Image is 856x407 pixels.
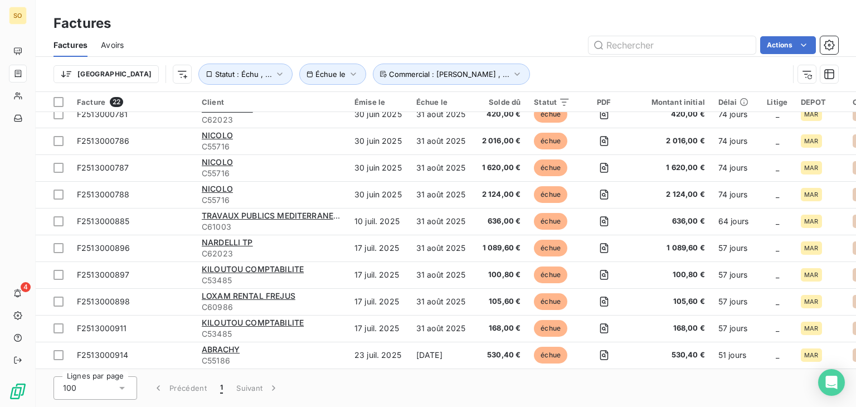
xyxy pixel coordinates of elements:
[804,164,818,171] span: MAR
[230,376,286,400] button: Suivant
[220,382,223,394] span: 1
[818,369,845,396] div: Open Intercom Messenger
[202,264,304,274] span: KILOUTOU COMPTABILITE
[534,213,567,230] span: échue
[202,302,341,313] span: C60986
[712,288,760,315] td: 57 jours
[77,323,127,333] span: F2513000911
[53,40,87,51] span: Factures
[348,261,410,288] td: 17 juil. 2025
[299,64,366,85] button: Échue le
[760,36,816,54] button: Actions
[315,70,346,79] span: Échue le
[804,245,818,251] span: MAR
[348,342,410,369] td: 23 juil. 2025
[202,184,233,193] span: NICOLO
[348,101,410,128] td: 30 juin 2025
[53,65,159,83] button: [GEOGRAPHIC_DATA]
[534,293,567,310] span: échue
[776,136,779,146] span: _
[202,114,341,125] span: C62023
[410,154,473,181] td: 31 août 2025
[77,163,129,172] span: F2513000787
[410,128,473,154] td: 31 août 2025
[77,109,128,119] span: F2513000781
[767,98,787,106] div: Litige
[202,98,341,106] div: Client
[776,297,779,306] span: _
[348,315,410,342] td: 17 juil. 2025
[638,135,705,147] span: 2 016,00 €
[804,352,818,358] span: MAR
[77,190,130,199] span: F2513000788
[588,36,756,54] input: Rechercher
[77,270,130,279] span: F2513000897
[638,162,705,173] span: 1 620,00 €
[712,208,760,235] td: 64 jours
[348,181,410,208] td: 30 juin 2025
[638,216,705,227] span: 636,00 €
[202,345,240,354] span: ABRACHY
[479,98,521,106] div: Solde dû
[638,109,705,120] span: 420,00 €
[63,382,76,394] span: 100
[348,128,410,154] td: 30 juin 2025
[776,350,779,360] span: _
[348,208,410,235] td: 10 juil. 2025
[718,98,753,106] div: Délai
[479,109,521,120] span: 420,00 €
[202,238,253,247] span: NARDELLI TP
[348,288,410,315] td: 17 juil. 2025
[77,216,130,226] span: F2513000885
[77,98,105,106] span: Facture
[479,296,521,307] span: 105,60 €
[101,40,124,51] span: Avoirs
[804,272,818,278] span: MAR
[77,136,130,146] span: F2513000786
[712,342,760,369] td: 51 jours
[348,235,410,261] td: 17 juil. 2025
[583,98,624,106] div: PDF
[410,288,473,315] td: 31 août 2025
[202,328,341,340] span: C53485
[110,97,123,107] span: 22
[479,162,521,173] span: 1 620,00 €
[534,347,567,364] span: échue
[202,141,341,152] span: C55716
[534,159,567,176] span: échue
[198,64,293,85] button: Statut : Échu , ...
[638,243,705,254] span: 1 089,60 €
[776,323,779,333] span: _
[804,191,818,198] span: MAR
[389,70,509,79] span: Commercial : [PERSON_NAME] , ...
[202,211,349,220] span: TRAVAUX PUBLICS MEDITERRANEENS
[77,243,130,253] span: F2513000896
[712,181,760,208] td: 74 jours
[146,376,213,400] button: Précédent
[534,133,567,149] span: échue
[202,195,341,206] span: C55716
[53,13,111,33] h3: Factures
[776,243,779,253] span: _
[804,325,818,332] span: MAR
[776,270,779,279] span: _
[638,350,705,361] span: 530,40 €
[479,323,521,334] span: 168,00 €
[479,216,521,227] span: 636,00 €
[373,64,530,85] button: Commercial : [PERSON_NAME] , ...
[804,138,818,144] span: MAR
[410,315,473,342] td: 31 août 2025
[479,269,521,280] span: 100,80 €
[712,261,760,288] td: 57 jours
[638,269,705,280] span: 100,80 €
[776,190,779,199] span: _
[776,109,779,119] span: _
[534,320,567,337] span: échue
[479,243,521,254] span: 1 089,60 €
[534,267,567,283] span: échue
[776,216,779,226] span: _
[213,376,230,400] button: 1
[804,111,818,118] span: MAR
[202,355,341,366] span: C55186
[77,297,130,306] span: F2513000898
